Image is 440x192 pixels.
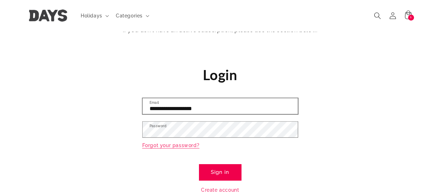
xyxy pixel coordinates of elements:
[410,15,412,21] span: 1
[142,141,200,150] a: Forgot your password?
[199,164,241,181] button: Sign in
[29,10,67,22] img: Days United
[142,66,298,84] h1: Login
[77,8,112,23] summary: Holidays
[116,13,143,19] span: Categories
[370,8,385,23] summary: Search
[81,13,102,19] span: Holidays
[112,8,152,23] summary: Categories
